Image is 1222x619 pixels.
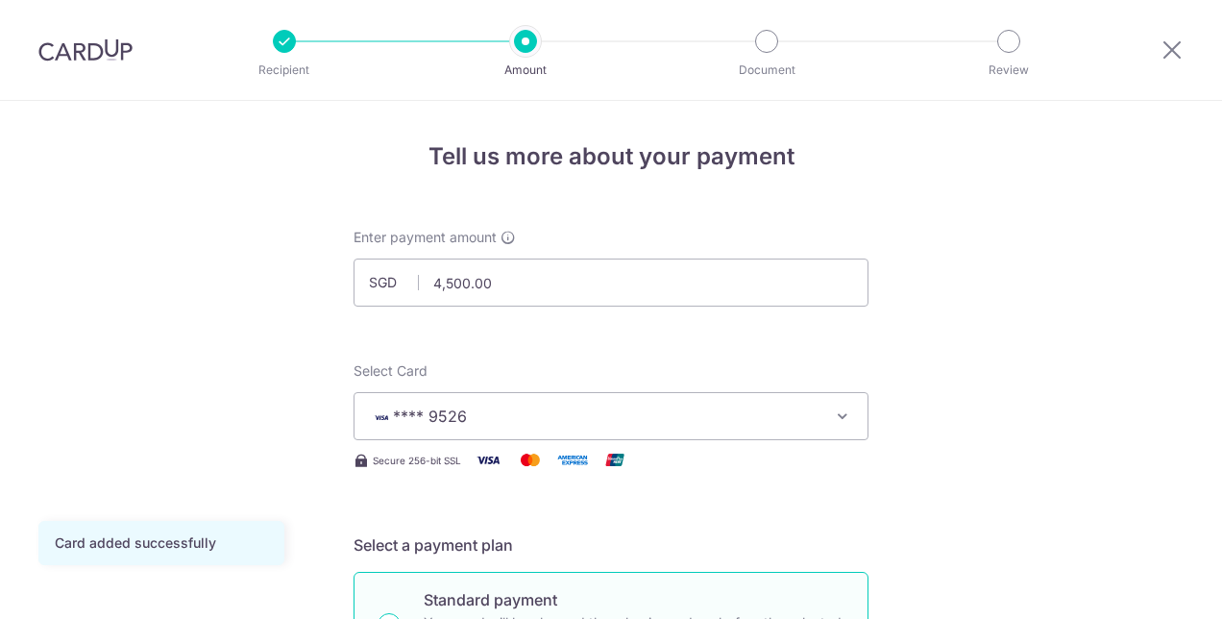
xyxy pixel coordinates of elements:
[55,533,268,553] div: Card added successfully
[370,410,393,424] img: VISA
[696,61,838,80] p: Document
[424,588,844,611] p: Standard payment
[454,61,597,80] p: Amount
[1093,561,1203,609] iframe: Opens a widget where you can find more information
[373,453,461,468] span: Secure 256-bit SSL
[938,61,1080,80] p: Review
[354,259,868,307] input: 0.00
[596,448,634,472] img: Union Pay
[354,533,868,557] h5: Select a payment plan
[354,228,497,247] span: Enter payment amount
[369,273,419,292] span: SGD
[354,139,868,174] h4: Tell us more about your payment
[213,61,355,80] p: Recipient
[38,38,133,62] img: CardUp
[469,448,507,472] img: Visa
[553,448,592,472] img: American Express
[354,362,428,379] span: translation missing: en.payables.payment_networks.credit_card.summary.labels.select_card
[511,448,550,472] img: Mastercard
